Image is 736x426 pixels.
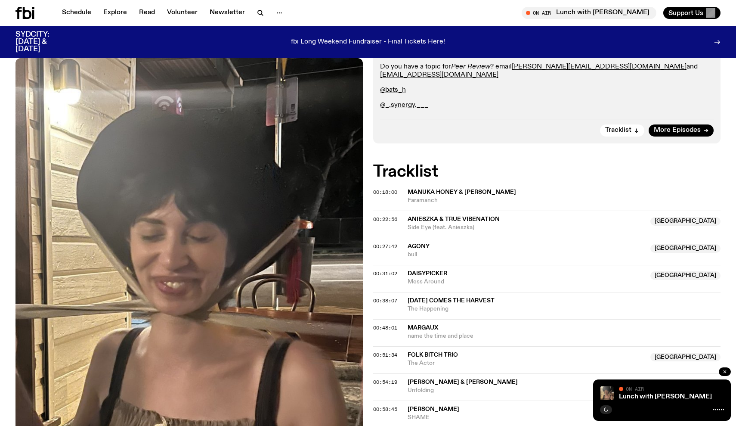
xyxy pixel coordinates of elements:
span: [GEOGRAPHIC_DATA] [650,353,721,361]
a: Newsletter [204,7,250,19]
span: 00:38:07 [373,297,397,304]
span: Unfolding [408,386,645,395]
span: The Happening [408,305,721,313]
a: Lunch with [PERSON_NAME] [619,393,712,400]
h2: Tracklist [373,164,721,180]
p: fbi Long Weekend Fundraiser - Final Tickets Here! [291,38,445,46]
span: 00:31:02 [373,270,397,277]
button: Support Us [663,7,721,19]
em: Peer Review [451,63,490,70]
button: On AirLunch with [PERSON_NAME] [522,7,656,19]
span: 00:58:45 [373,406,397,413]
button: Tracklist [600,124,644,137]
span: 00:18:00 [373,189,397,196]
span: Daisypicker [408,271,447,277]
span: Folk Bitch Trio [408,352,458,358]
span: The Actor [408,359,645,367]
span: More Episodes [654,127,701,134]
span: bull [408,251,645,259]
a: Schedule [57,7,96,19]
span: Anieszka & True Vibenation [408,216,500,222]
a: @_.synergy.___ [380,102,428,109]
span: AGONY [408,243,430,249]
p: Do you have a topic for ? email and [380,63,714,79]
span: [GEOGRAPHIC_DATA] [650,271,721,280]
span: 00:22:56 [373,216,397,223]
span: [PERSON_NAME] & [PERSON_NAME] [408,379,518,385]
a: Volunteer [162,7,203,19]
span: name the time and place [408,332,721,340]
span: SHAME [408,414,645,422]
span: margaux [408,325,438,331]
span: 00:51:34 [373,351,397,358]
span: Manuka Honey & [PERSON_NAME] [408,189,516,195]
a: [EMAIL_ADDRESS][DOMAIN_NAME] [380,72,498,78]
span: Tracklist [605,127,631,134]
a: More Episodes [649,124,714,137]
a: @bats_h [380,87,406,93]
span: Side Eye (feat. Anieszka) [408,224,645,232]
span: 00:48:01 [373,324,397,331]
span: Mess Around [408,278,645,286]
span: Faramanch [408,196,721,205]
span: On Air [626,386,644,392]
span: 00:27:42 [373,243,397,250]
span: 00:54:19 [373,379,397,386]
span: [GEOGRAPHIC_DATA] [650,244,721,253]
a: [PERSON_NAME][EMAIL_ADDRESS][DOMAIN_NAME] [512,63,687,70]
h3: SYDCITY: [DATE] & [DATE] [15,31,71,53]
span: [PERSON_NAME] [408,406,459,412]
a: Read [134,7,160,19]
span: [GEOGRAPHIC_DATA] [650,217,721,226]
span: [DATE] Comes The Harvest [408,298,495,304]
span: Support Us [668,9,703,17]
a: Explore [98,7,132,19]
